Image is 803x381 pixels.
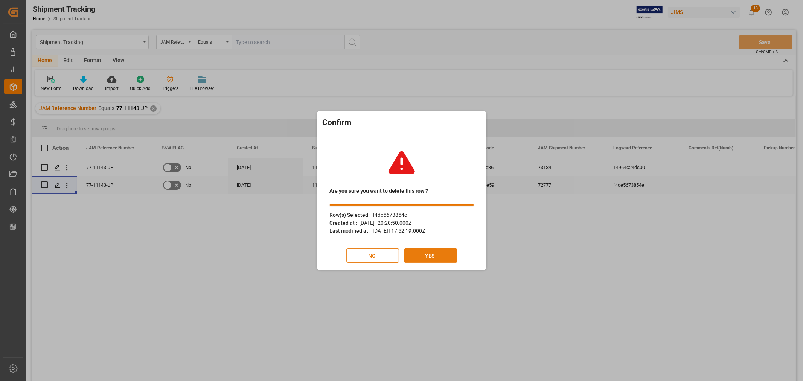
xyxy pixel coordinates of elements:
[323,117,481,129] h2: Confirm
[330,212,371,218] span: Row(s) Selected :
[330,220,358,226] span: Created at :
[330,228,371,234] span: Last modified at :
[404,248,457,263] button: YES
[346,248,399,263] button: NO
[360,220,412,226] span: [DATE]T20:20:50.000Z
[373,228,425,234] span: [DATE]T17:52:19.000Z
[381,142,422,183] img: warning
[330,187,428,195] span: Are you sure you want to delete this row ?
[373,212,407,218] span: f4de5673854e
